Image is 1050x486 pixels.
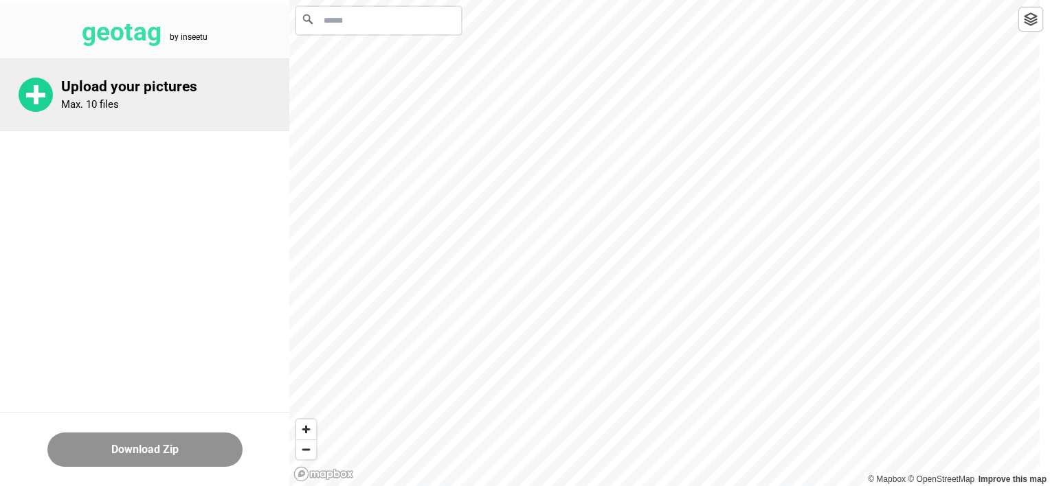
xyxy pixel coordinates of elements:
[170,32,208,42] tspan: by inseetu
[296,419,316,439] button: Zoom in
[293,466,354,482] a: Mapbox logo
[61,78,289,95] p: Upload your pictures
[868,474,906,484] a: Mapbox
[61,98,119,111] p: Max. 10 files
[908,474,974,484] a: OpenStreetMap
[296,7,461,34] input: Search
[1024,12,1038,26] img: toggleLayer
[47,432,243,467] button: Download Zip
[979,474,1047,484] a: Map feedback
[296,439,316,459] button: Zoom out
[82,17,161,47] tspan: geotag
